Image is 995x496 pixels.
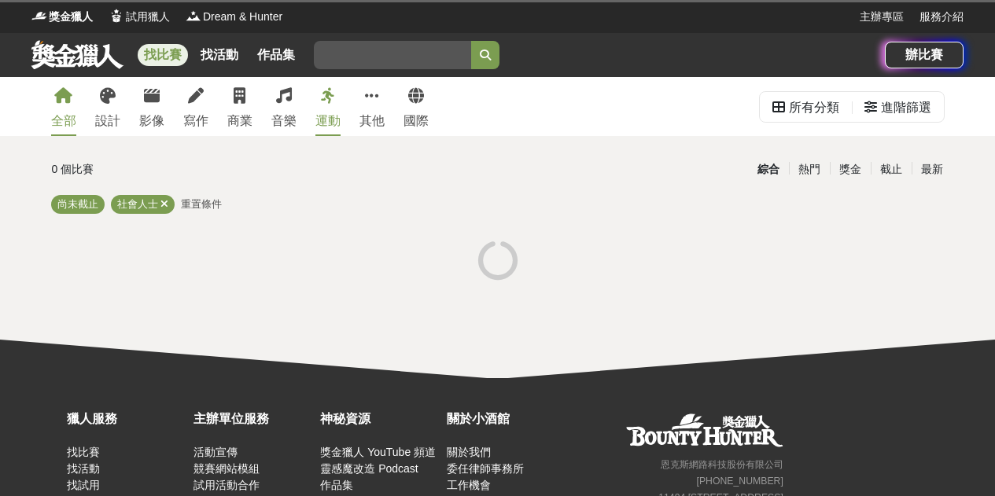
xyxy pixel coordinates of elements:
[697,476,783,487] small: [PHONE_NUMBER]
[359,77,385,136] a: 其他
[447,479,491,491] a: 工作機會
[139,77,164,136] a: 影像
[320,462,418,475] a: 靈感魔改造 Podcast
[183,112,208,130] div: 寫作
[447,462,524,475] a: 委任律師事務所
[109,8,124,24] img: Logo
[447,446,491,458] a: 關於我們
[67,446,100,458] a: 找比賽
[31,9,93,25] a: Logo獎金獵人
[404,112,429,130] div: 國際
[193,462,260,475] a: 競賽網站模組
[881,92,931,123] div: 進階篩選
[315,112,341,130] div: 運動
[447,410,566,428] div: 關於小酒館
[315,77,341,136] a: 運動
[126,9,170,25] span: 試用獵人
[830,156,871,183] div: 獎金
[194,44,245,66] a: 找活動
[885,42,964,68] a: 辦比賽
[661,459,783,470] small: 恩克斯網路科技股份有限公司
[193,410,312,428] div: 主辦單位服務
[95,112,120,130] div: 設計
[748,156,789,183] div: 綜合
[31,8,47,24] img: Logo
[139,112,164,130] div: 影像
[789,92,839,123] div: 所有分類
[912,156,953,183] div: 最新
[871,156,912,183] div: 截止
[193,479,260,491] a: 試用活動合作
[117,198,158,210] span: 社會人士
[181,198,222,210] span: 重置條件
[789,156,830,183] div: 熱門
[138,44,188,66] a: 找比賽
[109,9,170,25] a: Logo試用獵人
[186,9,282,25] a: LogoDream & Hunter
[49,9,93,25] span: 獎金獵人
[271,77,297,136] a: 音樂
[57,198,98,210] span: 尚未截止
[51,77,76,136] a: 全部
[51,112,76,130] div: 全部
[251,44,301,66] a: 作品集
[95,77,120,136] a: 設計
[203,9,282,25] span: Dream & Hunter
[67,479,100,491] a: 找試用
[183,77,208,136] a: 寫作
[404,77,429,136] a: 國際
[67,462,100,475] a: 找活動
[320,446,436,458] a: 獎金獵人 YouTube 頻道
[193,446,238,458] a: 活動宣傳
[271,112,297,130] div: 音樂
[919,9,964,25] a: 服務介紹
[860,9,904,25] a: 主辦專區
[227,112,252,130] div: 商業
[52,156,348,183] div: 0 個比賽
[186,8,201,24] img: Logo
[320,410,439,428] div: 神秘資源
[67,410,186,428] div: 獵人服務
[359,112,385,130] div: 其他
[320,479,353,491] a: 作品集
[227,77,252,136] a: 商業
